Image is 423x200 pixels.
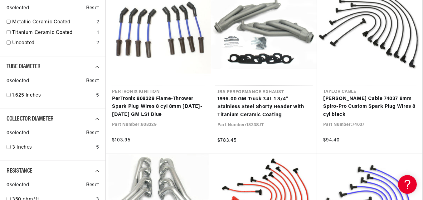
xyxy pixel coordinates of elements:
div: 2 [96,39,99,47]
div: 5 [96,144,99,152]
a: Titanium Ceramic Coated [12,29,95,37]
span: Reset [86,77,99,85]
span: Collector Diameter [7,116,54,122]
span: 0 selected [7,129,29,137]
div: 1 [97,29,99,37]
a: Metallic Ceramic Coated [12,18,94,26]
a: PerTronix 808329 Flame-Thrower Spark Plug Wires 8 cyl 8mm [DATE]-[DATE] GM LS1 Blue [112,95,205,119]
a: 1.625 Inches [12,92,94,100]
div: 2 [96,18,99,26]
span: 0 selected [7,181,29,189]
a: 3 Inches [12,144,94,152]
a: 1996-00 GM Truck 7.4L 1 3/4" Stainless Steel Shorty Header with Titanium Ceramic Coating [217,95,311,119]
span: 0 selected [7,4,29,12]
div: 5 [96,92,99,100]
span: Reset [86,4,99,12]
a: [PERSON_NAME] Cable 74037 8mm Spiro-Pro Custom Spark Plug Wires 8 cyl black [323,95,416,119]
span: Resistance [7,168,32,174]
span: Reset [86,129,99,137]
span: Tube Diameter [7,64,41,70]
a: Uncoated [12,39,94,47]
span: 0 selected [7,77,29,85]
span: Reset [86,181,99,189]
